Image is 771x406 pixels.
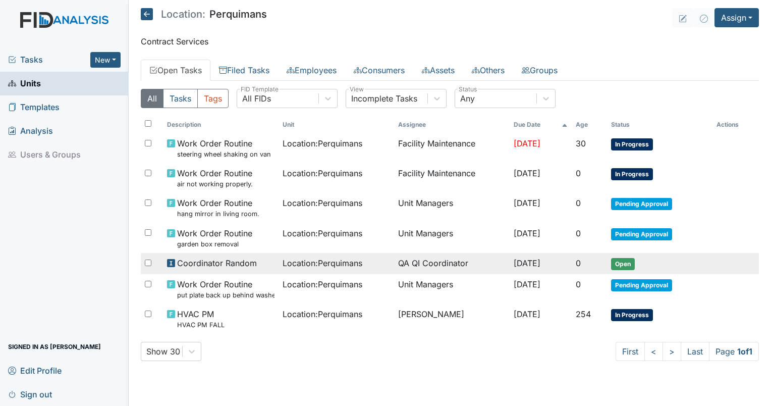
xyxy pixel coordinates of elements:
small: air not working properly. [177,179,253,189]
span: Open [611,258,635,270]
a: > [663,342,681,361]
span: Work Order Routine steering wheel shaking on van [177,137,271,159]
small: steering wheel shaking on van [177,149,271,159]
a: First [616,342,645,361]
span: 0 [576,258,581,268]
td: Unit Managers [394,223,510,253]
strong: 1 of 1 [737,346,752,357]
a: Employees [278,60,345,81]
span: Page [709,342,759,361]
h5: Perquimans [141,8,267,20]
a: Others [463,60,513,81]
div: Any [460,92,475,105]
th: Toggle SortBy [163,116,279,133]
th: Actions [712,116,759,133]
span: Location : Perquimans [283,137,362,149]
button: Tags [197,89,229,108]
span: Work Order Routine air not working properly. [177,167,253,189]
span: Templates [8,99,60,115]
a: < [644,342,663,361]
button: All [141,89,163,108]
span: 0 [576,168,581,178]
span: Work Order Routine garden box removal [177,227,252,249]
span: [DATE] [514,138,540,148]
span: 0 [576,228,581,238]
div: All FIDs [242,92,271,105]
span: Coordinator Random [177,257,257,269]
span: Signed in as [PERSON_NAME] [8,339,101,354]
div: Type filter [141,89,229,108]
span: 254 [576,309,591,319]
div: Incomplete Tasks [351,92,417,105]
span: [DATE] [514,228,540,238]
span: 0 [576,198,581,208]
span: HVAC PM HVAC PM FALL [177,308,225,330]
th: Toggle SortBy [510,116,572,133]
span: Location : Perquimans [283,308,362,320]
span: Pending Approval [611,228,672,240]
a: Open Tasks [141,60,210,81]
small: put plate back up behind washer. [177,290,274,300]
td: [PERSON_NAME] [394,304,510,334]
span: Location : Perquimans [283,167,362,179]
span: Units [8,76,41,91]
button: Tasks [163,89,198,108]
span: [DATE] [514,168,540,178]
div: Open Tasks [141,89,759,361]
a: Groups [513,60,566,81]
a: Last [681,342,709,361]
span: 0 [576,279,581,289]
span: In Progress [611,309,653,321]
span: [DATE] [514,279,540,289]
nav: task-pagination [616,342,759,361]
span: Work Order Routine put plate back up behind washer. [177,278,274,300]
th: Assignee [394,116,510,133]
span: Work Order Routine hang mirror in living room. [177,197,259,219]
td: QA QI Coordinator [394,253,510,274]
button: New [90,52,121,68]
td: Facility Maintenance [394,163,510,193]
span: [DATE] [514,258,540,268]
span: Location : Perquimans [283,257,362,269]
small: hang mirror in living room. [177,209,259,219]
small: HVAC PM FALL [177,320,225,330]
span: In Progress [611,168,653,180]
span: Location : Perquimans [283,197,362,209]
span: Location : Perquimans [283,227,362,239]
span: Sign out [8,386,52,402]
td: Facility Maintenance [394,133,510,163]
span: Pending Approval [611,198,672,210]
span: Analysis [8,123,53,139]
span: [DATE] [514,198,540,208]
span: Pending Approval [611,279,672,291]
a: Tasks [8,54,90,66]
th: Toggle SortBy [607,116,712,133]
a: Consumers [345,60,413,81]
a: Assets [413,60,463,81]
span: Location : Perquimans [283,278,362,290]
span: In Progress [611,138,653,150]
div: Show 30 [146,345,180,358]
small: garden box removal [177,239,252,249]
th: Toggle SortBy [279,116,394,133]
button: Assign [714,8,759,27]
th: Toggle SortBy [572,116,607,133]
td: Unit Managers [394,274,510,304]
span: 30 [576,138,586,148]
td: Unit Managers [394,193,510,223]
span: Location: [161,9,205,19]
span: Edit Profile [8,363,62,378]
span: [DATE] [514,309,540,319]
p: Contract Services [141,35,759,47]
input: Toggle All Rows Selected [145,120,151,127]
a: Filed Tasks [210,60,278,81]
